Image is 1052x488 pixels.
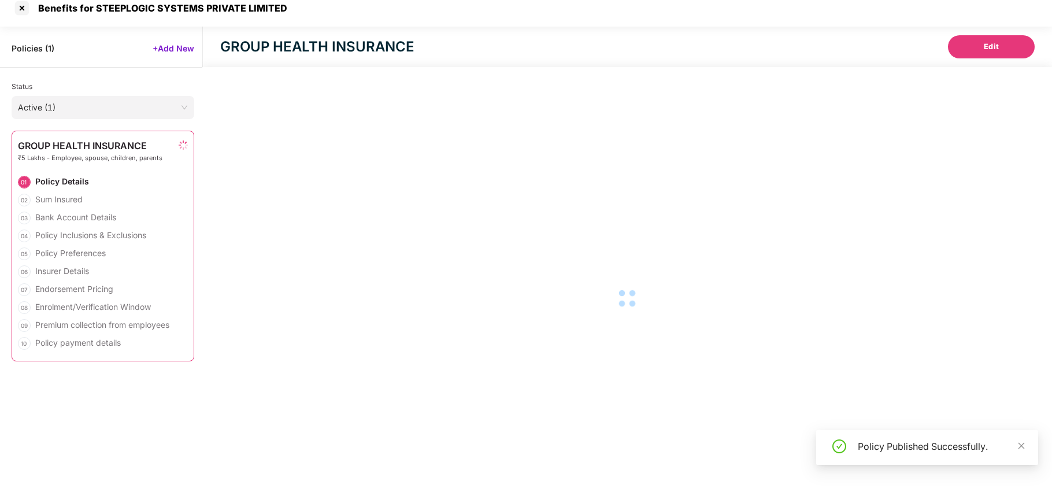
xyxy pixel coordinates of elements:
[35,212,116,223] div: Bank Account Details
[18,194,31,206] div: 02
[35,265,89,276] div: Insurer Details
[18,141,162,151] span: GROUP HEALTH INSURANCE
[948,35,1035,58] button: Edit
[18,154,162,162] span: ₹5 Lakhs - Employee, spouse, children, parents
[31,2,287,14] div: Benefits for STEEPLOGIC SYSTEMS PRIVATE LIMITED
[858,439,1024,453] div: Policy Published Successfully.
[153,43,194,54] span: +Add New
[832,439,846,453] span: check-circle
[35,176,89,187] div: Policy Details
[984,41,999,53] span: Edit
[18,99,188,116] span: Active (1)
[35,247,106,258] div: Policy Preferences
[12,43,54,54] span: Policies ( 1 )
[18,283,31,296] div: 07
[35,301,151,312] div: Enrolment/Verification Window
[18,230,31,242] div: 04
[35,283,113,294] div: Endorsement Pricing
[18,176,31,188] div: 01
[35,319,169,330] div: Premium collection from employees
[1017,442,1025,450] span: close
[35,230,146,241] div: Policy Inclusions & Exclusions
[220,36,414,57] div: GROUP HEALTH INSURANCE
[35,194,83,205] div: Sum Insured
[18,301,31,314] div: 08
[18,265,31,278] div: 06
[18,212,31,224] div: 03
[35,337,121,348] div: Policy payment details
[18,319,31,332] div: 09
[18,337,31,350] div: 10
[12,82,32,91] span: Status
[18,247,31,260] div: 05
